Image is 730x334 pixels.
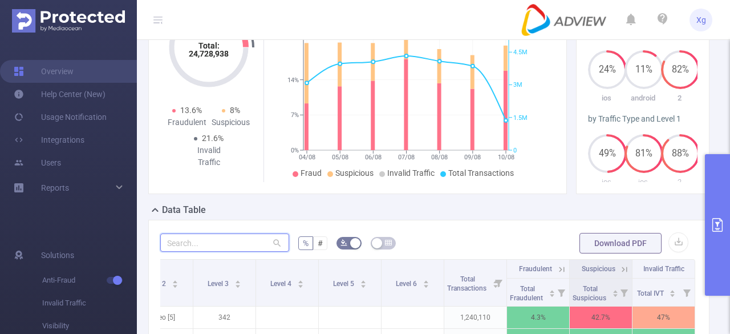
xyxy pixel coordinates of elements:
span: Level 5 [333,280,356,288]
span: Invalid Traffic [387,168,435,178]
span: Total Fraudulent [510,285,545,302]
span: Suspicious [335,168,374,178]
i: Filter menu [616,279,632,306]
span: Solutions [41,244,74,267]
a: Integrations [14,128,84,151]
input: Search... [160,234,289,252]
a: Users [14,151,61,174]
span: Total IVT [637,289,666,297]
div: Sort [669,288,676,295]
i: Filter menu [679,279,695,306]
div: by Traffic Type and Level 1 [588,113,697,125]
p: ios [624,176,661,188]
p: 2 [661,176,697,188]
tspan: 14% [287,77,299,84]
span: Total Transactions [448,168,514,178]
tspan: 10/08 [498,154,514,161]
i: icon: caret-up [360,279,366,282]
span: 82% [661,65,700,74]
i: icon: bg-colors [340,239,347,246]
i: icon: caret-up [172,279,178,282]
p: 1,240,110 [444,307,506,328]
div: Sort [423,279,429,285]
span: Reports [41,183,69,192]
div: Suspicious [209,116,253,128]
a: Reports [41,176,69,199]
div: Sort [360,279,367,285]
div: Fraudulent [165,116,209,128]
a: Usage Notification [14,106,107,128]
span: Total Transactions [447,275,488,292]
span: 24% [588,65,627,74]
i: icon: caret-up [297,279,303,282]
a: Overview [14,60,74,83]
a: Help Center (New) [14,83,106,106]
p: 42.7% [570,307,632,328]
tspan: 24,728,938 [189,49,229,58]
tspan: 4.5M [513,49,528,56]
button: Download PDF [579,233,662,253]
p: 47% [632,307,695,328]
i: icon: caret-down [234,283,241,287]
span: Anti-Fraud [42,269,137,292]
span: Fraudulent [519,265,552,273]
tspan: 05/08 [332,154,348,161]
p: android [624,92,661,104]
span: Level 4 [270,280,293,288]
span: 49% [588,149,627,158]
tspan: 7% [291,112,299,119]
span: Total Suspicious [573,285,608,302]
div: Sort [612,288,619,295]
span: Invalid Traffic [643,265,684,273]
tspan: 04/08 [299,154,315,161]
span: 8% [230,106,240,115]
i: icon: caret-down [297,283,303,287]
div: Invalid Traffic [187,144,231,168]
i: icon: caret-down [612,292,618,296]
i: Filter menu [490,260,506,306]
i: icon: caret-down [172,283,178,287]
i: icon: caret-down [670,292,676,296]
img: Protected Media [12,9,125,33]
span: 81% [624,149,663,158]
span: 21.6% [202,134,224,143]
i: icon: caret-up [423,279,429,282]
tspan: 3M [513,82,522,89]
tspan: 06/08 [365,154,382,161]
p: 2 [661,92,697,104]
tspan: Total: [198,41,220,50]
span: Invalid Traffic [42,292,137,315]
i: icon: caret-up [670,288,676,292]
tspan: 0 [513,147,517,154]
i: icon: caret-up [234,279,241,282]
span: Suspicious [582,265,615,273]
span: 11% [624,65,663,74]
i: icon: caret-down [549,292,555,296]
tspan: 08/08 [431,154,448,161]
tspan: 1.5M [513,114,528,122]
span: Xg [696,9,706,31]
span: Level 3 [208,280,230,288]
tspan: 0% [291,147,299,154]
i: Filter menu [553,279,569,306]
i: icon: caret-down [423,283,429,287]
i: icon: caret-up [549,288,555,292]
p: Video [5] [131,307,193,328]
p: 342 [193,307,255,328]
span: 88% [661,149,700,158]
div: Sort [172,279,179,285]
span: Level 6 [396,280,419,288]
p: ios [588,92,624,104]
div: Sort [234,279,241,285]
i: icon: table [385,239,392,246]
h2: Data Table [162,203,206,217]
i: icon: caret-up [612,288,618,292]
span: # [318,239,323,248]
span: Fraud [301,168,322,178]
tspan: 07/08 [398,154,415,161]
p: ios [588,176,624,188]
span: 13.6% [180,106,202,115]
p: 4.3% [507,307,569,328]
div: Sort [297,279,304,285]
tspan: 09/08 [464,154,481,161]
